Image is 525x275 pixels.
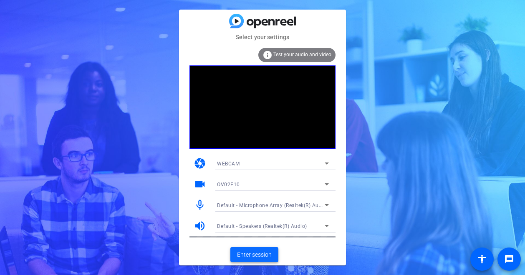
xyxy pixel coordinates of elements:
[217,182,240,187] span: OV02E10
[237,250,272,259] span: Enter session
[229,14,296,28] img: blue-gradient.svg
[194,199,206,211] mat-icon: mic_none
[477,254,487,264] mat-icon: accessibility
[504,254,514,264] mat-icon: message
[273,52,331,57] span: Test your audio and video
[194,178,206,190] mat-icon: videocam
[194,220,206,232] mat-icon: volume_up
[262,50,273,60] mat-icon: info
[179,32,346,42] mat-card-subtitle: Select your settings
[217,223,307,229] span: Default - Speakers (Realtek(R) Audio)
[230,247,278,262] button: Enter session
[194,157,206,170] mat-icon: camera
[217,202,328,208] span: Default - Microphone Array (Realtek(R) Audio)
[217,161,240,167] span: WEBCAM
